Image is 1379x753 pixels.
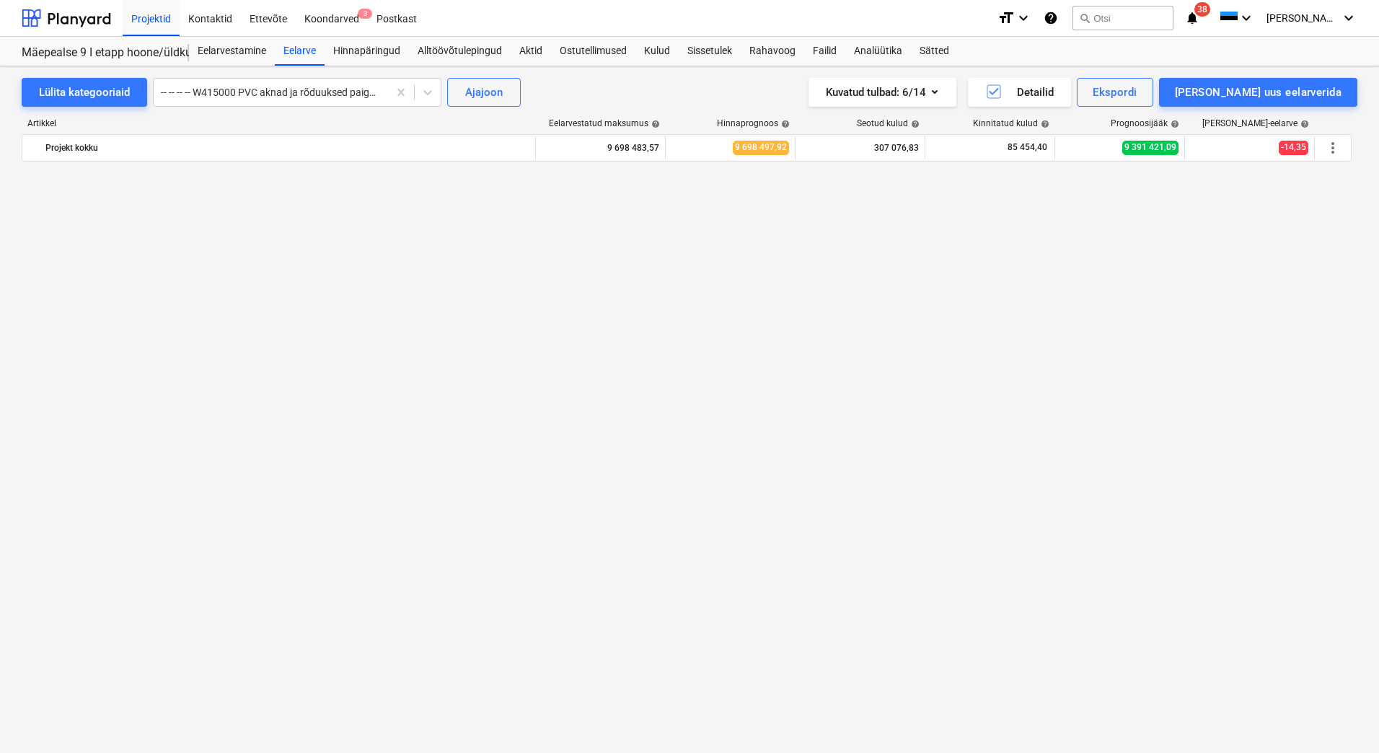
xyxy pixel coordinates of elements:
a: Aktid [511,37,551,66]
button: Kuvatud tulbad:6/14 [809,78,956,107]
a: Hinnapäringud [325,37,409,66]
button: Lülita kategooriaid [22,78,147,107]
span: help [1038,120,1049,128]
div: Projekt kokku [45,136,529,159]
span: 9 698 497,92 [733,141,789,154]
div: 9 698 483,57 [542,136,659,159]
button: Detailid [968,78,1071,107]
a: Eelarve [275,37,325,66]
a: Rahavoog [741,37,804,66]
a: Eelarvestamine [189,37,275,66]
i: keyboard_arrow_down [1340,9,1357,27]
div: Prognoosijääk [1111,118,1179,128]
span: 38 [1194,2,1210,17]
div: Lülita kategooriaid [39,83,130,102]
button: [PERSON_NAME] uus eelarverida [1159,78,1357,107]
div: 307 076,83 [801,136,919,159]
div: [PERSON_NAME] uus eelarverida [1175,83,1341,102]
a: Kulud [635,37,679,66]
div: [PERSON_NAME]-eelarve [1202,118,1309,128]
div: Ajajoon [465,83,503,102]
i: notifications [1185,9,1199,27]
span: 9 391 421,09 [1122,141,1178,154]
span: help [908,120,920,128]
div: Mäepealse 9 I etapp hoone/üldkulud//maatööd (2101988//2101671) [22,45,172,61]
span: 3 [358,9,372,19]
span: 85 454,40 [1006,141,1049,154]
button: Ajajoon [447,78,521,107]
i: keyboard_arrow_down [1015,9,1032,27]
span: -14,35 [1279,141,1308,154]
span: search [1079,12,1091,24]
div: Kuvatud tulbad : 6/14 [826,83,939,102]
span: help [1298,120,1309,128]
div: Ekspordi [1093,83,1137,102]
a: Analüütika [845,37,911,66]
button: Ekspordi [1077,78,1153,107]
div: Eelarvestatud maksumus [549,118,660,128]
div: Hinnaprognoos [717,118,790,128]
a: Ostutellimused [551,37,635,66]
a: Alltöövõtulepingud [409,37,511,66]
i: format_size [997,9,1015,27]
i: keyboard_arrow_down [1238,9,1255,27]
span: help [648,120,660,128]
a: Failid [804,37,845,66]
a: Sissetulek [679,37,741,66]
div: Kinnitatud kulud [973,118,1049,128]
i: Abikeskus [1044,9,1058,27]
span: Rohkem tegevusi [1324,139,1341,157]
iframe: Chat Widget [1307,684,1379,753]
button: Otsi [1072,6,1173,30]
span: [PERSON_NAME] [1266,12,1339,24]
span: help [778,120,790,128]
a: Sätted [911,37,958,66]
div: Detailid [985,83,1054,102]
span: help [1168,120,1179,128]
div: Seotud kulud [857,118,920,128]
div: Artikkel [22,118,537,128]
